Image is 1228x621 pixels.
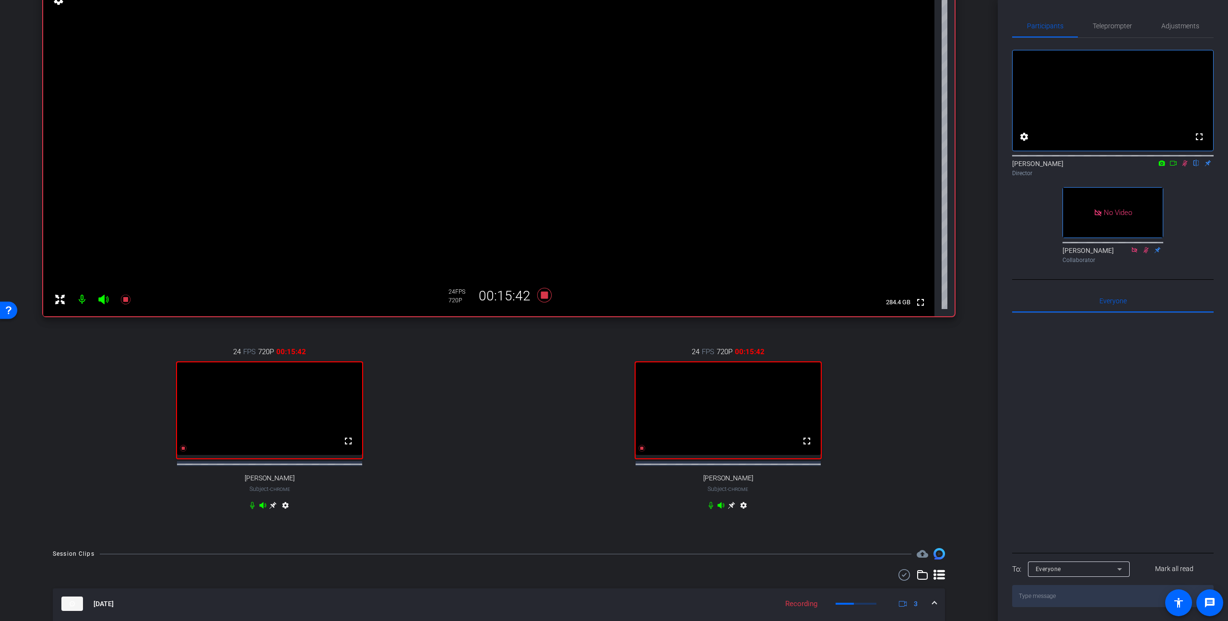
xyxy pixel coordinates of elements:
span: FPS [455,288,465,295]
span: Participants [1027,23,1063,29]
img: thumb-nail [61,597,83,611]
mat-icon: settings [1018,131,1030,143]
div: [PERSON_NAME] [1012,159,1214,178]
span: - [727,486,728,492]
div: Collaborator [1063,256,1163,264]
button: Mark all read [1135,561,1214,578]
span: Everyone [1036,566,1061,573]
mat-icon: fullscreen [1193,131,1205,143]
mat-expansion-panel-header: thumb-nail[DATE]Recording3 [53,588,945,619]
mat-icon: settings [280,502,291,513]
span: Everyone [1099,298,1127,304]
span: No Video [1104,208,1132,217]
span: 3 [914,599,918,609]
span: 284.4 GB [883,297,914,308]
span: Destinations for your clips [917,548,928,560]
mat-icon: message [1204,597,1216,609]
span: [PERSON_NAME] [245,474,295,482]
img: Session clips [933,548,945,560]
div: Session Clips [53,549,94,559]
span: [PERSON_NAME] [703,474,753,482]
div: Recording [780,598,822,609]
div: To: [1012,564,1021,575]
div: 720P [449,297,472,304]
span: 24 [692,346,699,357]
span: Subject [249,485,290,493]
span: Chrome [728,487,748,492]
span: Subject [708,485,748,493]
div: Director [1012,169,1214,178]
mat-icon: fullscreen [915,297,926,308]
mat-icon: fullscreen [801,435,813,447]
span: [DATE] [94,599,114,609]
span: - [269,486,270,492]
mat-icon: cloud_upload [917,548,928,560]
span: 720P [258,346,274,357]
div: [PERSON_NAME] [1063,246,1163,264]
span: Adjustments [1161,23,1199,29]
mat-icon: accessibility [1173,597,1184,609]
mat-icon: flip [1191,158,1202,167]
span: Chrome [270,487,290,492]
span: Teleprompter [1093,23,1132,29]
span: 00:15:42 [735,346,765,357]
span: 24 [233,346,241,357]
div: 24 [449,288,472,296]
mat-icon: fullscreen [342,435,354,447]
span: Mark all read [1155,564,1193,574]
mat-icon: settings [738,502,749,513]
span: 00:15:42 [276,346,306,357]
div: 00:15:42 [472,288,537,304]
span: FPS [702,346,714,357]
span: 720P [717,346,732,357]
span: FPS [243,346,256,357]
